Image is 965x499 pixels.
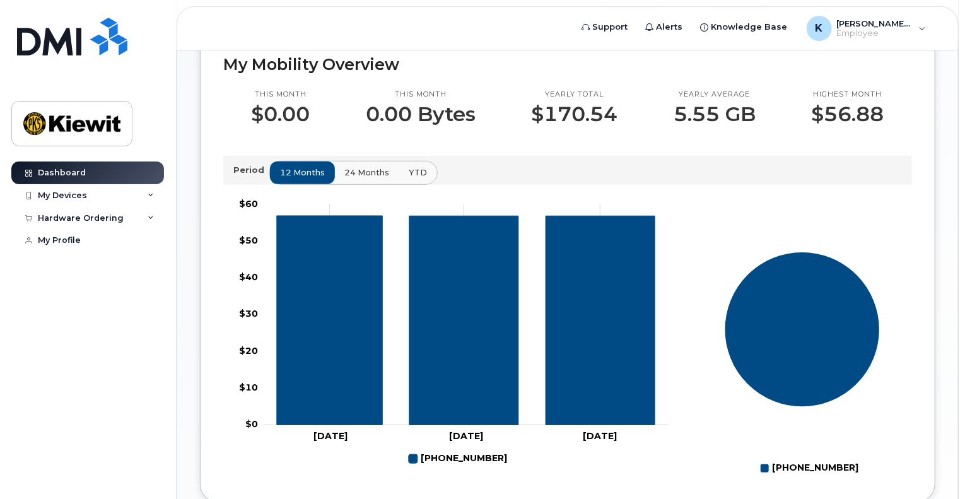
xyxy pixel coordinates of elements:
[449,430,483,442] tspan: [DATE]
[711,21,788,33] span: Knowledge Base
[674,90,756,100] p: Yearly average
[531,103,617,126] p: $170.54
[366,90,476,100] p: This month
[245,419,258,430] tspan: $0
[812,103,884,126] p: $56.88
[674,103,756,126] p: 5.55 GB
[239,198,258,209] tspan: $60
[692,15,797,40] a: Knowledge Base
[239,308,258,320] tspan: $30
[593,21,628,33] span: Support
[409,449,507,469] g: 201-994-9342
[837,28,913,38] span: Employee
[573,15,637,40] a: Support
[816,21,823,36] span: K
[583,430,617,442] tspan: [DATE]
[239,345,258,356] tspan: $20
[251,103,310,126] p: $0.00
[657,21,683,33] span: Alerts
[725,252,880,407] g: Series
[233,164,269,176] p: Period
[409,167,427,179] span: YTD
[223,55,912,74] h2: My Mobility Overview
[637,15,692,40] a: Alerts
[239,198,669,469] g: Chart
[910,444,956,490] iframe: Messenger Launcher
[761,458,859,479] g: Legend
[812,90,884,100] p: Highest month
[313,430,347,442] tspan: [DATE]
[798,16,935,41] div: Katharine.Costello
[251,90,310,100] p: This month
[531,90,617,100] p: Yearly total
[239,382,258,393] tspan: $10
[837,18,913,28] span: [PERSON_NAME].[PERSON_NAME]
[725,252,880,479] g: Chart
[239,235,258,246] tspan: $50
[239,271,258,283] tspan: $40
[344,167,389,179] span: 24 months
[409,449,507,469] g: Legend
[277,216,655,425] g: 201-994-9342
[366,103,476,126] p: 0.00 Bytes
